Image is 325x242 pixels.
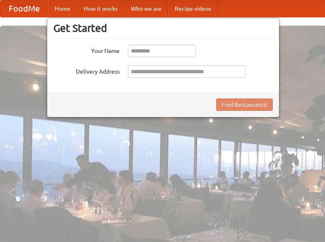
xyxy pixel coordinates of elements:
[168,0,218,17] a: Recipe videos
[53,45,120,55] label: Your Name
[0,0,48,17] a: FoodMe
[53,22,273,34] h3: Get Started
[48,0,77,17] a: Home
[53,65,120,76] label: Delivery Address
[124,0,168,17] a: Who we are
[77,0,124,17] a: How it works
[216,98,273,111] button: Find Restaurants!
